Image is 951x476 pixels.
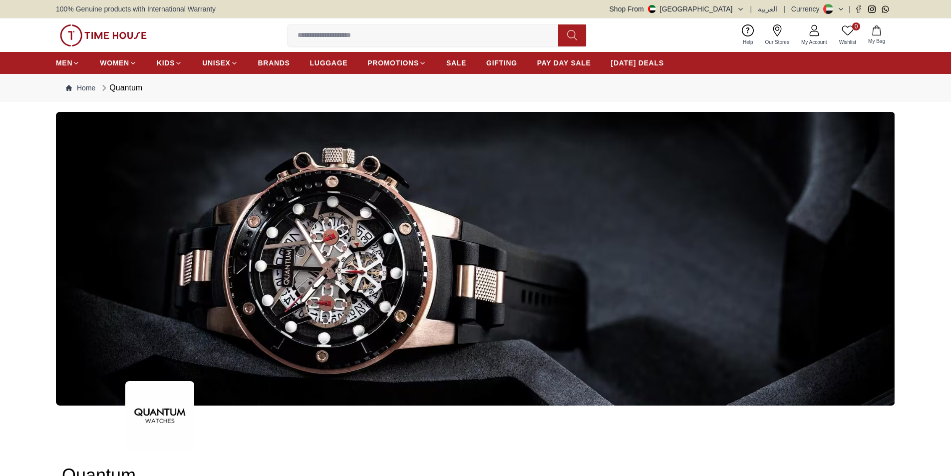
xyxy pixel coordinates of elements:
a: Facebook [855,5,862,13]
a: Home [66,83,95,93]
span: WOMEN [100,58,129,68]
span: My Account [797,38,831,46]
a: 0Wishlist [833,22,862,48]
a: PAY DAY SALE [537,54,591,72]
nav: Breadcrumb [56,74,895,102]
span: UNISEX [202,58,230,68]
span: My Bag [864,37,889,45]
img: United Arab Emirates [648,5,656,13]
a: PROMOTIONS [367,54,426,72]
a: Whatsapp [882,5,889,13]
span: 100% Genuine products with International Warranty [56,4,216,14]
span: [DATE] DEALS [611,58,664,68]
img: ... [60,24,147,46]
a: Our Stores [759,22,795,48]
button: My Bag [862,23,891,47]
a: Help [737,22,759,48]
button: العربية [758,4,777,14]
span: SALE [446,58,466,68]
a: UNISEX [202,54,238,72]
span: GIFTING [486,58,517,68]
a: KIDS [157,54,182,72]
a: WOMEN [100,54,137,72]
span: 0 [852,22,860,30]
img: ... [125,381,194,450]
div: Quantum [99,82,142,94]
a: MEN [56,54,80,72]
span: BRANDS [258,58,290,68]
img: ... [56,112,895,406]
span: | [750,4,752,14]
a: Instagram [868,5,876,13]
a: BRANDS [258,54,290,72]
span: | [849,4,851,14]
span: LUGGAGE [310,58,348,68]
span: PROMOTIONS [367,58,419,68]
span: Our Stores [761,38,793,46]
span: MEN [56,58,72,68]
span: PAY DAY SALE [537,58,591,68]
span: Wishlist [835,38,860,46]
a: GIFTING [486,54,517,72]
a: [DATE] DEALS [611,54,664,72]
a: SALE [446,54,466,72]
div: Currency [791,4,824,14]
a: LUGGAGE [310,54,348,72]
span: | [783,4,785,14]
span: Help [739,38,757,46]
span: KIDS [157,58,175,68]
button: Shop From[GEOGRAPHIC_DATA] [610,4,744,14]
